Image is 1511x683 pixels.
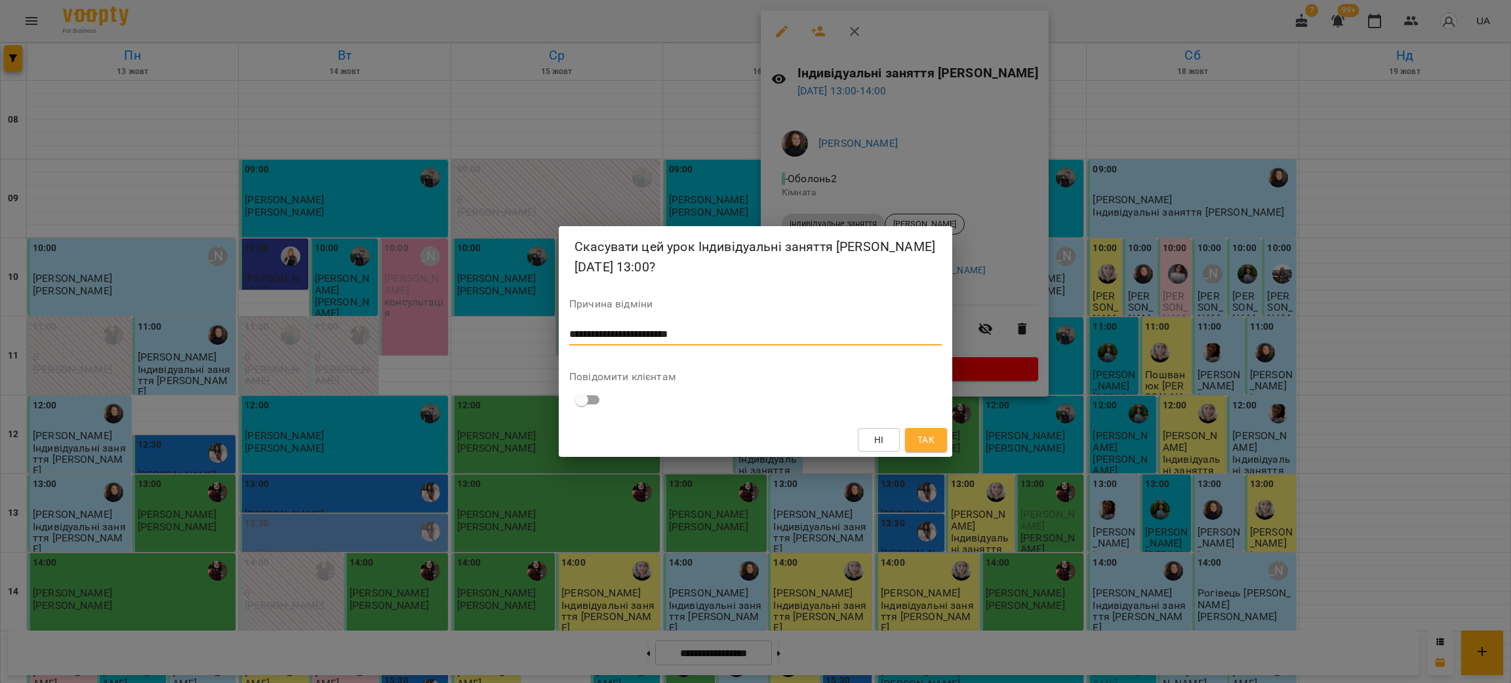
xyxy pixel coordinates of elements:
[905,428,947,452] button: Так
[574,237,937,278] h2: Скасувати цей урок Індивідуальні заняття [PERSON_NAME] [DATE] 13:00?
[917,432,935,448] span: Так
[569,299,942,309] label: Причина відміни
[569,372,942,382] label: Повідомити клієнтам
[874,432,884,448] span: Ні
[858,428,900,452] button: Ні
